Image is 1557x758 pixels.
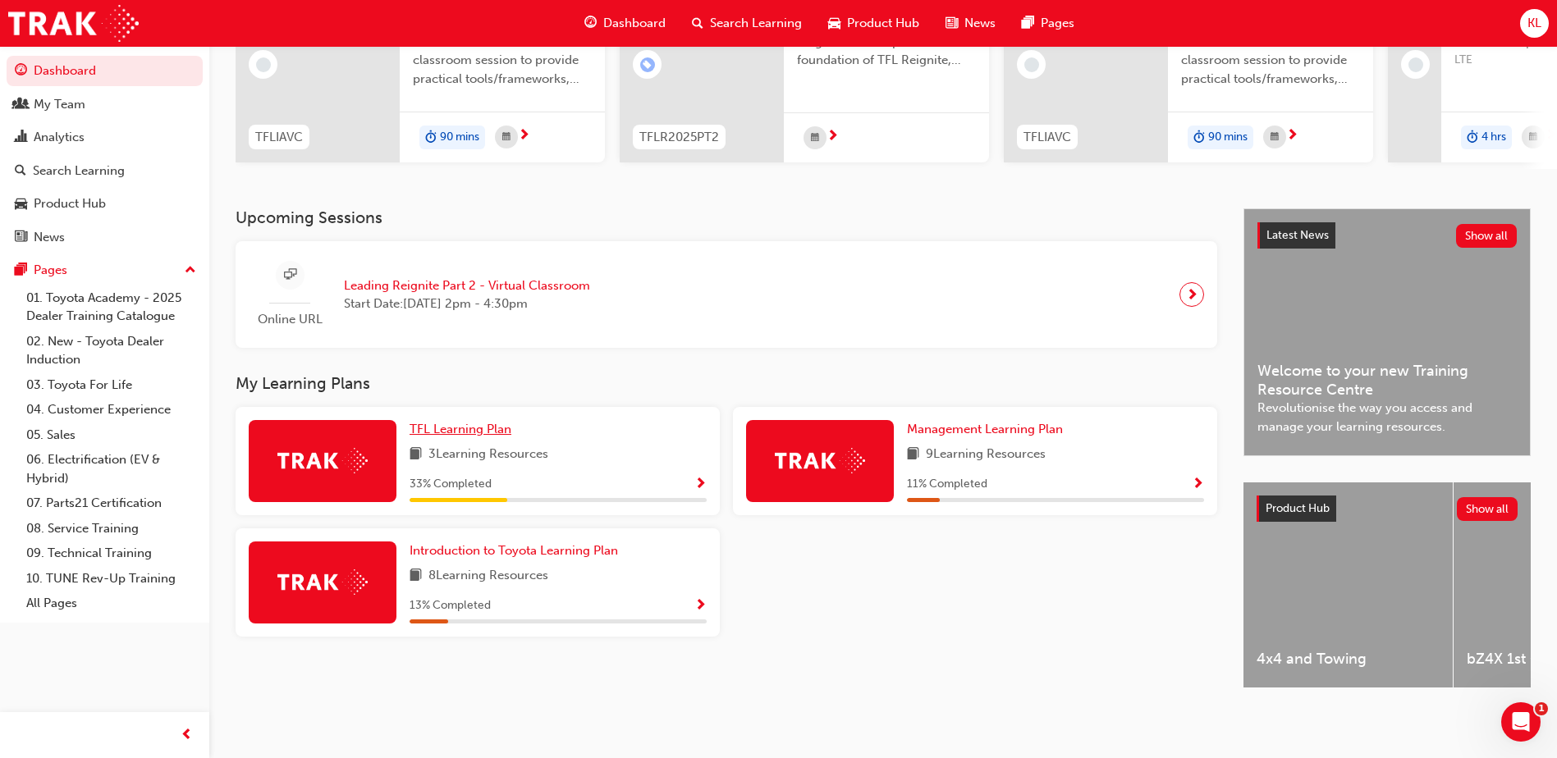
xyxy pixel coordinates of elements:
[20,566,203,591] a: 10. TUNE Rev-Up Training
[926,445,1046,465] span: 9 Learning Resources
[1456,224,1518,248] button: Show all
[20,541,203,566] a: 09. Technical Training
[410,543,618,558] span: Introduction to Toyota Learning Plan
[694,477,707,492] span: Show Progress
[1243,482,1453,687] a: 4x4 and Towing
[1024,57,1039,72] span: learningRecordVerb_NONE-icon
[639,128,719,147] span: TFLR2025PT2
[15,197,27,212] span: car-icon
[20,591,203,616] a: All Pages
[828,13,840,34] span: car-icon
[775,448,865,473] img: Trak
[694,474,707,495] button: Show Progress
[1501,702,1541,742] iframe: Intercom live chat
[932,7,1009,40] a: news-iconNews
[34,194,106,213] div: Product Hub
[847,14,919,33] span: Product Hub
[284,265,296,285] span: sessionType_ONLINE_URL-icon
[277,569,368,595] img: Trak
[1023,128,1071,147] span: TFLIAVC
[410,445,422,465] span: book-icon
[1286,129,1298,144] span: next-icon
[692,13,703,34] span: search-icon
[344,276,590,295] span: Leading Reignite Part 2 - Virtual Classroom
[20,329,203,372] a: 02. New - Toyota Dealer Induction
[410,596,491,615] span: 13 % Completed
[410,566,422,587] span: book-icon
[7,89,203,120] a: My Team
[1041,14,1074,33] span: Pages
[907,445,919,465] span: book-icon
[502,127,511,148] span: calendar-icon
[1481,128,1506,147] span: 4 hrs
[1545,129,1557,144] span: next-icon
[1527,14,1541,33] span: KL
[815,7,932,40] a: car-iconProduct Hub
[249,310,331,329] span: Online URL
[1257,399,1517,436] span: Revolutionise the way you access and manage your learning resources.
[679,7,815,40] a: search-iconSearch Learning
[1193,127,1205,148] span: duration-icon
[34,95,85,114] div: My Team
[20,491,203,516] a: 07. Parts21 Certification
[410,422,511,436] span: TFL Learning Plan
[15,64,27,79] span: guage-icon
[34,128,85,147] div: Analytics
[1208,128,1248,147] span: 90 mins
[964,14,996,33] span: News
[710,14,802,33] span: Search Learning
[413,33,592,89] span: This is a 90 minute virtual classroom session to provide practical tools/frameworks, behaviours a...
[7,222,203,253] a: News
[1186,283,1198,306] span: next-icon
[1257,362,1517,399] span: Welcome to your new Training Resource Centre
[1535,702,1548,715] span: 1
[15,263,27,278] span: pages-icon
[1192,474,1204,495] button: Show Progress
[518,129,530,144] span: next-icon
[34,228,65,247] div: News
[7,189,203,219] a: Product Hub
[20,397,203,422] a: 04. Customer Experience
[410,420,518,439] a: TFL Learning Plan
[8,5,139,42] img: Trak
[428,566,548,587] span: 8 Learning Resources
[1192,477,1204,492] span: Show Progress
[1009,7,1088,40] a: pages-iconPages
[255,128,303,147] span: TFLIAVC
[20,285,203,329] a: 01. Toyota Academy - 2025 Dealer Training Catalogue
[640,57,655,72] span: learningRecordVerb_ENROLL-icon
[428,445,548,465] span: 3 Learning Resources
[584,13,597,34] span: guage-icon
[181,725,193,746] span: prev-icon
[907,475,987,494] span: 11 % Completed
[694,599,707,614] span: Show Progress
[7,255,203,285] button: Pages
[277,448,368,473] img: Trak
[907,420,1069,439] a: Management Learning Plan
[1271,127,1279,148] span: calendar-icon
[907,422,1063,436] span: Management Learning Plan
[15,130,27,145] span: chart-icon
[236,374,1217,393] h3: My Learning Plans
[1243,208,1531,456] a: Latest NewsShow allWelcome to your new Training Resource CentreRevolutionise the way you access a...
[410,475,492,494] span: 33 % Completed
[33,162,125,180] div: Search Learning
[1022,13,1034,34] span: pages-icon
[425,127,437,148] span: duration-icon
[571,7,679,40] a: guage-iconDashboard
[7,122,203,153] a: Analytics
[185,260,196,281] span: up-icon
[694,596,707,616] button: Show Progress
[7,53,203,255] button: DashboardMy TeamAnalyticsSearch LearningProduct HubNews
[827,130,839,144] span: next-icon
[1266,501,1330,515] span: Product Hub
[946,13,958,34] span: news-icon
[249,254,1204,336] a: Online URLLeading Reignite Part 2 - Virtual ClassroomStart Date:[DATE] 2pm - 4:30pm
[15,98,27,112] span: people-icon
[1457,497,1518,521] button: Show all
[1266,228,1329,242] span: Latest News
[236,208,1217,227] h3: Upcoming Sessions
[344,295,590,313] span: Start Date: [DATE] 2pm - 4:30pm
